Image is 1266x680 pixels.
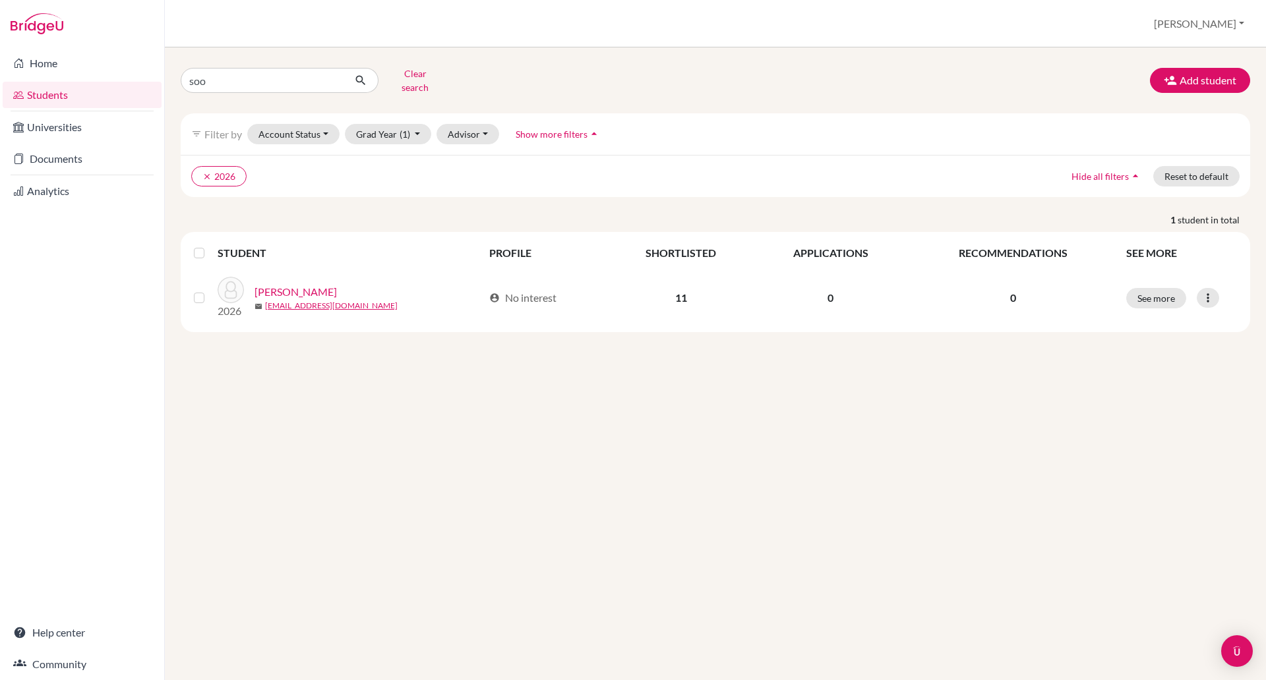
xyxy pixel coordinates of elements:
p: 2026 [218,303,244,319]
th: PROFILE [481,237,608,269]
button: [PERSON_NAME] [1148,11,1250,36]
button: Grad Year(1) [345,124,432,144]
a: Home [3,50,162,76]
button: Hide all filtersarrow_drop_up [1060,166,1153,186]
span: (1) [400,128,410,140]
span: Hide all filters [1071,171,1129,182]
td: 0 [754,269,907,327]
p: 0 [916,290,1110,306]
th: SEE MORE [1118,237,1245,269]
a: [EMAIL_ADDRESS][DOMAIN_NAME] [265,300,398,312]
span: Show more filters [516,128,588,140]
a: Universities [3,114,162,140]
i: filter_list [191,128,202,139]
i: arrow_drop_up [588,127,601,140]
button: Advisor [437,124,499,144]
i: arrow_drop_up [1129,169,1142,183]
a: Analytics [3,178,162,204]
button: Show more filtersarrow_drop_up [504,124,612,144]
button: See more [1126,288,1186,308]
a: [PERSON_NAME] [255,284,337,300]
i: clear [202,172,212,181]
span: student in total [1178,213,1250,227]
span: Filter by [204,128,242,140]
img: Park, Isabella [218,277,244,303]
th: STUDENT [218,237,481,269]
th: SHORTLISTED [608,237,754,269]
button: Account Status [247,124,340,144]
span: account_circle [489,293,500,303]
div: No interest [489,290,557,306]
strong: 1 [1170,213,1178,227]
a: Community [3,651,162,677]
button: Reset to default [1153,166,1240,186]
span: mail [255,302,262,310]
img: Bridge-U [11,13,63,34]
input: Find student by name... [181,68,344,93]
a: Documents [3,146,162,172]
button: Add student [1150,68,1250,93]
div: Open Intercom Messenger [1221,635,1253,667]
th: RECOMMENDATIONS [908,237,1118,269]
td: 11 [608,269,754,327]
a: Students [3,82,162,108]
th: APPLICATIONS [754,237,907,269]
a: Help center [3,619,162,646]
button: Clear search [378,63,452,98]
button: clear2026 [191,166,247,186]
